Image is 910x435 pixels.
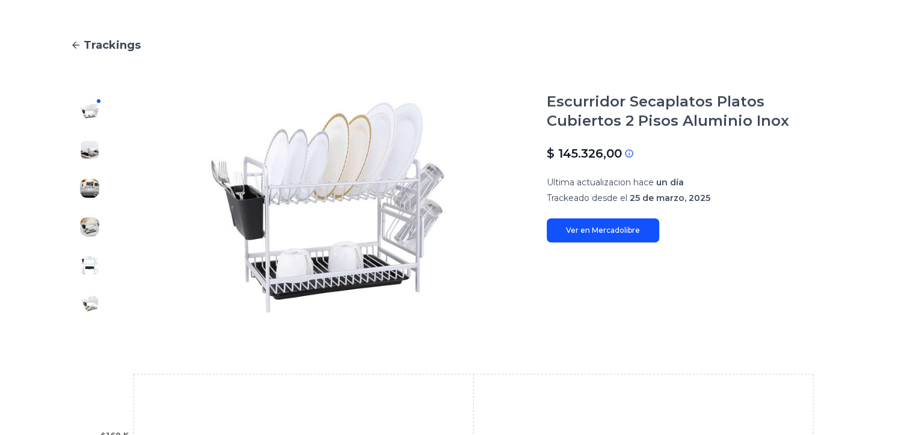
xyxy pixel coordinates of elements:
p: $ 145.326,00 [547,145,622,162]
img: Escurridor Secaplatos Platos Cubiertos 2 Pisos Aluminio Inox [80,217,99,236]
img: Escurridor Secaplatos Platos Cubiertos 2 Pisos Aluminio Inox [80,256,99,275]
a: Trackings [70,37,840,54]
img: Escurridor Secaplatos Platos Cubiertos 2 Pisos Aluminio Inox [80,140,99,159]
h1: Escurridor Secaplatos Platos Cubiertos 2 Pisos Aluminio Inox [547,92,840,131]
span: Trackings [84,37,141,54]
span: Trackeado desde el [547,193,627,203]
img: Escurridor Secaplatos Platos Cubiertos 2 Pisos Aluminio Inox [80,179,99,198]
img: Escurridor Secaplatos Platos Cubiertos 2 Pisos Aluminio Inox [80,102,99,121]
img: Escurridor Secaplatos Platos Cubiertos 2 Pisos Aluminio Inox [80,294,99,313]
span: un día [656,177,684,188]
span: Ultima actualizacion hace [547,177,654,188]
img: Escurridor Secaplatos Platos Cubiertos 2 Pisos Aluminio Inox [133,92,523,323]
span: 25 de marzo, 2025 [630,193,710,203]
a: Ver en Mercadolibre [547,218,659,242]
